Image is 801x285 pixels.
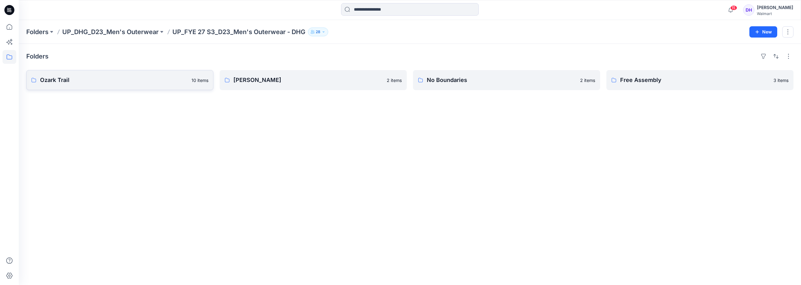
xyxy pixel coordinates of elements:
[308,28,328,36] button: 28
[730,5,737,10] span: 15
[757,4,793,11] div: [PERSON_NAME]
[62,28,159,36] a: UP_DHG_D23_Men's Outerwear
[220,70,407,90] a: [PERSON_NAME]2 items
[316,28,320,35] p: 28
[580,77,595,84] p: 2 items
[172,28,305,36] p: UP_FYE 27 S3_D23_Men's Outerwear - DHG
[413,70,600,90] a: No Boundaries2 items
[757,11,793,16] div: Walmart
[743,4,754,16] div: DH
[620,76,770,84] p: Free Assembly
[26,70,213,90] a: Ozark Trail10 items
[606,70,793,90] a: Free Assembly3 items
[387,77,402,84] p: 2 items
[26,28,48,36] a: Folders
[191,77,208,84] p: 10 items
[26,53,48,60] h4: Folders
[233,76,383,84] p: [PERSON_NAME]
[773,77,788,84] p: 3 items
[749,26,777,38] button: New
[427,76,576,84] p: No Boundaries
[40,76,188,84] p: Ozark Trail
